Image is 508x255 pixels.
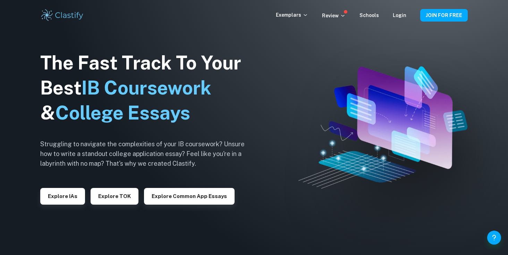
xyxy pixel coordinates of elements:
span: College Essays [55,102,190,124]
button: JOIN FOR FREE [420,9,468,22]
span: IB Coursework [82,77,211,99]
p: Exemplars [276,11,308,19]
a: Explore Common App essays [144,192,235,199]
a: Schools [359,13,379,18]
h6: Struggling to navigate the complexities of your IB coursework? Unsure how to write a standout col... [40,139,255,168]
img: Clastify hero [298,66,467,189]
a: Login [393,13,406,18]
button: Explore Common App essays [144,188,235,205]
p: Review [322,12,346,19]
a: Explore IAs [40,192,85,199]
h1: The Fast Track To Your Best & [40,50,255,125]
a: Explore TOK [91,192,138,199]
button: Explore IAs [40,188,85,205]
button: Explore TOK [91,188,138,205]
img: Clastify logo [40,8,84,22]
button: Help and Feedback [487,231,501,245]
